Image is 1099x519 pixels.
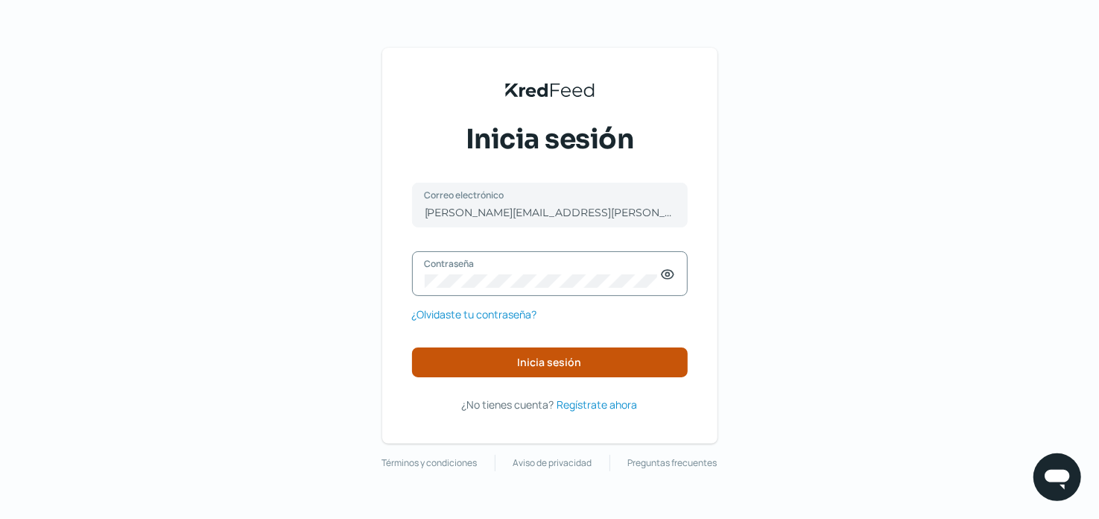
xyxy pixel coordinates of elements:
[557,395,638,414] a: Regístrate ahora
[462,397,554,412] span: ¿No tienes cuenta?
[382,455,478,471] a: Términos y condiciones
[412,305,537,324] a: ¿Olvidaste tu contraseña?
[513,455,592,471] a: Aviso de privacidad
[466,121,634,158] span: Inicia sesión
[1042,462,1072,492] img: chatIcon
[628,455,718,471] a: Preguntas frecuentes
[518,357,582,368] span: Inicia sesión
[425,189,660,201] label: Correo electrónico
[412,347,688,377] button: Inicia sesión
[425,257,660,270] label: Contraseña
